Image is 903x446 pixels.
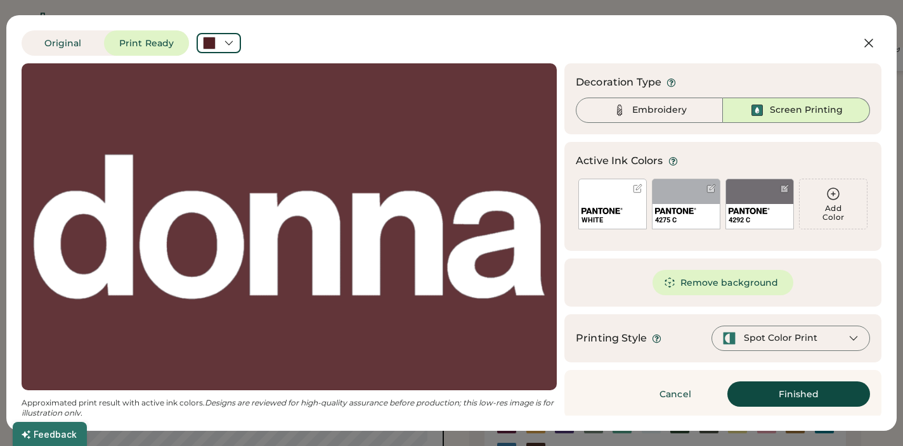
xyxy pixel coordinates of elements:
[744,332,817,345] div: Spot Color Print
[655,215,717,225] div: 4275 C
[22,398,557,418] div: Approximated print result with active ink colors.
[800,204,867,222] div: Add Color
[655,208,696,214] img: 1024px-Pantone_logo.svg.png
[22,30,104,56] button: Original
[770,104,843,117] div: Screen Printing
[727,381,870,407] button: Finished
[104,30,189,56] button: Print Ready
[631,381,720,407] button: Cancel
[653,270,794,295] button: Remove background
[729,215,791,225] div: 4292 C
[612,103,627,118] img: Thread%20-%20Unselected.svg
[576,75,661,90] div: Decoration Type
[576,153,663,169] div: Active Ink Colors
[581,215,644,225] div: WHITE
[576,331,647,346] div: Printing Style
[581,208,623,214] img: 1024px-Pantone_logo.svg.png
[729,208,770,214] img: 1024px-Pantone_logo.svg.png
[750,103,765,118] img: Ink%20-%20Selected.svg
[632,104,687,117] div: Embroidery
[22,398,555,417] em: Designs are reviewed for high-quality assurance before production; this low-res image is for illu...
[722,331,736,345] img: spot-color-green.svg
[843,389,897,443] iframe: Front Chat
